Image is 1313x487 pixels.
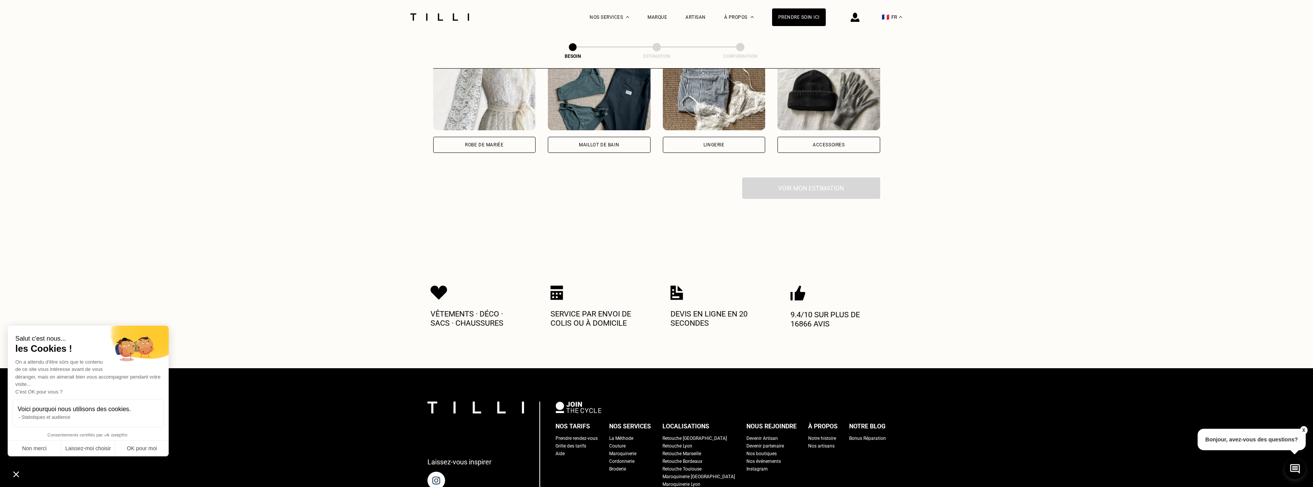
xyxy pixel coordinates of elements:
img: Tilli retouche votre Maillot de bain [548,61,651,130]
img: Tilli retouche votre Accessoires [777,61,880,130]
a: Prendre rendez-vous [555,435,598,442]
img: logo Join The Cycle [555,402,601,413]
p: 9.4/10 sur plus de 16866 avis [790,310,882,328]
img: icône connexion [851,13,859,22]
a: Grille des tarifs [555,442,586,450]
p: Vêtements · Déco · Sacs · Chaussures [431,309,523,328]
a: Retouche Marseille [662,450,701,457]
a: Nos boutiques [746,450,777,457]
img: Menu déroulant à propos [751,16,754,18]
div: Besoin [534,54,611,59]
a: Retouche Bordeaux [662,457,702,465]
div: Maillot de bain [579,143,619,147]
a: Marque [647,15,667,20]
img: logo Tilli [427,402,524,413]
div: Notre blog [849,421,886,432]
div: Nos tarifs [555,421,590,432]
a: Prendre soin ici [772,8,826,26]
p: Service par envoi de colis ou à domicile [551,309,643,328]
a: Retouche Toulouse [662,465,702,473]
a: Broderie [609,465,626,473]
p: Devis en ligne en 20 secondes [670,309,762,328]
a: Devenir Artisan [746,435,778,442]
img: menu déroulant [899,16,902,18]
a: La Méthode [609,435,633,442]
a: Nos artisans [808,442,835,450]
a: Devenir partenaire [746,442,784,450]
p: Laissez-vous inspirer [427,458,491,466]
a: Couture [609,442,626,450]
a: Nos événements [746,457,781,465]
img: Icon [670,285,683,300]
div: Robe de mariée [465,143,503,147]
div: Lingerie [703,143,725,147]
img: Menu déroulant [626,16,629,18]
img: Logo du service de couturière Tilli [408,13,472,21]
div: À propos [808,421,838,432]
a: Retouche [GEOGRAPHIC_DATA] [662,435,727,442]
img: Icon [790,285,805,301]
button: X [1300,426,1307,435]
a: Retouche Lyon [662,442,692,450]
span: 🇫🇷 [882,13,889,21]
div: Nous rejoindre [746,421,797,432]
p: Bonjour, avez-vous des questions? [1198,429,1306,450]
img: Icon [551,285,563,300]
div: Localisations [662,421,709,432]
a: Artisan [685,15,706,20]
a: Aide [555,450,565,457]
a: Notre histoire [808,435,836,442]
a: Maroquinerie [GEOGRAPHIC_DATA] [662,473,735,480]
img: Tilli retouche votre Robe de mariée [433,61,536,130]
img: Icon [431,285,447,300]
img: Tilli retouche votre Lingerie [663,61,766,130]
div: Accessoires [813,143,845,147]
div: Confirmation [702,54,779,59]
a: Bonus Réparation [849,435,886,442]
a: Instagram [746,465,768,473]
div: Nos services [609,421,651,432]
div: Estimation [618,54,695,59]
a: Maroquinerie [609,450,636,457]
a: Cordonnerie [609,457,634,465]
